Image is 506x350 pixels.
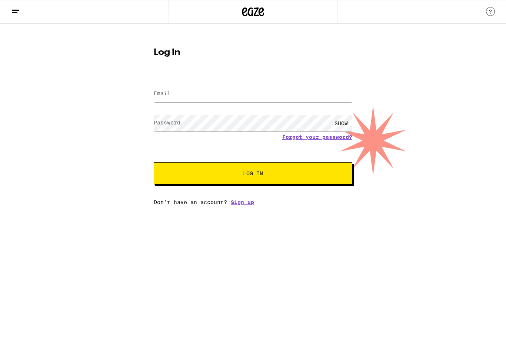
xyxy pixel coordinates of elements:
label: Password [154,120,180,126]
div: Don't have an account? [154,199,352,205]
a: Sign up [231,199,254,205]
a: Forgot your password? [282,134,352,140]
span: Log In [243,171,263,176]
button: Log In [154,162,352,184]
label: Email [154,90,170,96]
span: Hi. Need any help? [4,5,53,11]
div: SHOW [330,115,352,131]
input: Email [154,86,352,102]
h1: Log In [154,48,352,57]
